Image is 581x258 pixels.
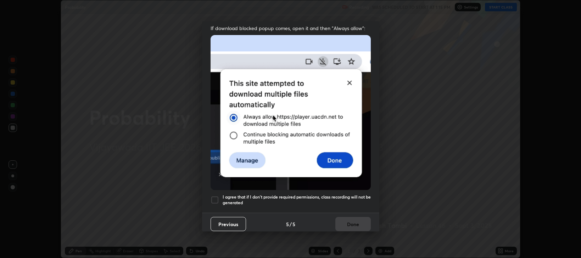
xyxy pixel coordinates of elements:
h5: I agree that if I don't provide required permissions, class recording will not be generated [223,194,371,205]
span: If download blocked popup comes, open it and then "Always allow": [211,25,371,31]
img: downloads-permission-blocked.gif [211,35,371,190]
button: Previous [211,217,246,231]
h4: 5 [292,220,295,228]
h4: 5 [286,220,289,228]
h4: / [290,220,292,228]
